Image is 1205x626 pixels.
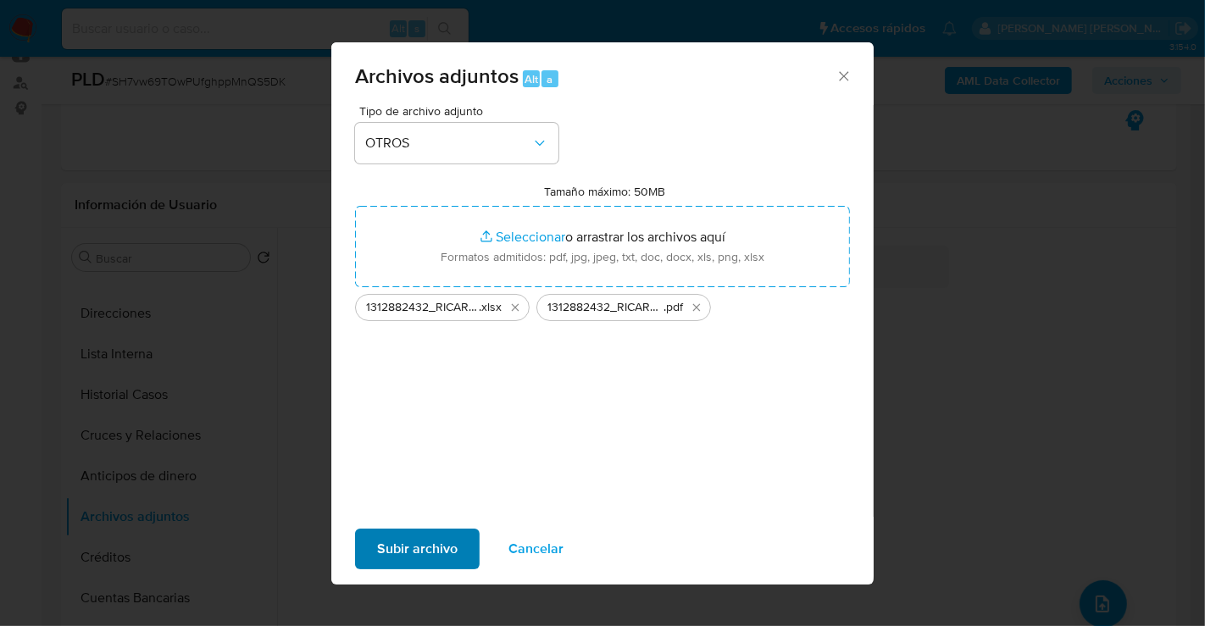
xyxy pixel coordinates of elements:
[547,299,664,316] span: 1312882432_RICARDO [PERSON_NAME] DE LA O_JUL25
[355,287,850,321] ul: Archivos seleccionados
[508,530,564,568] span: Cancelar
[836,68,851,83] button: Cerrar
[355,123,558,163] button: OTROS
[505,297,525,318] button: Eliminar 1312882432_RICARDO FERNANDEZ DE LA O_JUL25.xlsx
[525,71,538,87] span: Alt
[664,299,683,316] span: .pdf
[355,61,519,91] span: Archivos adjuntos
[547,71,553,87] span: a
[686,297,707,318] button: Eliminar 1312882432_RICARDO FERNANDEZ DE LA O_JUL25.pdf
[377,530,458,568] span: Subir archivo
[545,184,666,199] label: Tamaño máximo: 50MB
[365,135,531,152] span: OTROS
[479,299,502,316] span: .xlsx
[359,105,563,117] span: Tipo de archivo adjunto
[486,529,586,569] button: Cancelar
[366,299,479,316] span: 1312882432_RICARDO [PERSON_NAME] DE LA O_JUL25
[355,529,480,569] button: Subir archivo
